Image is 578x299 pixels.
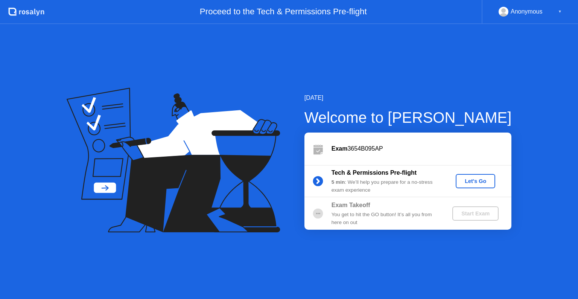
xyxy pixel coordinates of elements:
div: Start Exam [455,211,496,217]
button: Start Exam [452,206,499,221]
b: Exam [332,145,348,152]
div: Welcome to [PERSON_NAME] [304,106,512,129]
div: You get to hit the GO button! It’s all you from here on out [332,211,440,226]
button: Let's Go [456,174,495,188]
b: Exam Takeoff [332,202,370,208]
div: : We’ll help you prepare for a no-stress exam experience [332,178,440,194]
div: [DATE] [304,93,512,102]
div: ▼ [558,7,562,17]
div: Anonymous [511,7,543,17]
b: Tech & Permissions Pre-flight [332,169,417,176]
b: 5 min [332,179,345,185]
div: 3654B095AP [332,144,511,153]
div: Let's Go [459,178,492,184]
